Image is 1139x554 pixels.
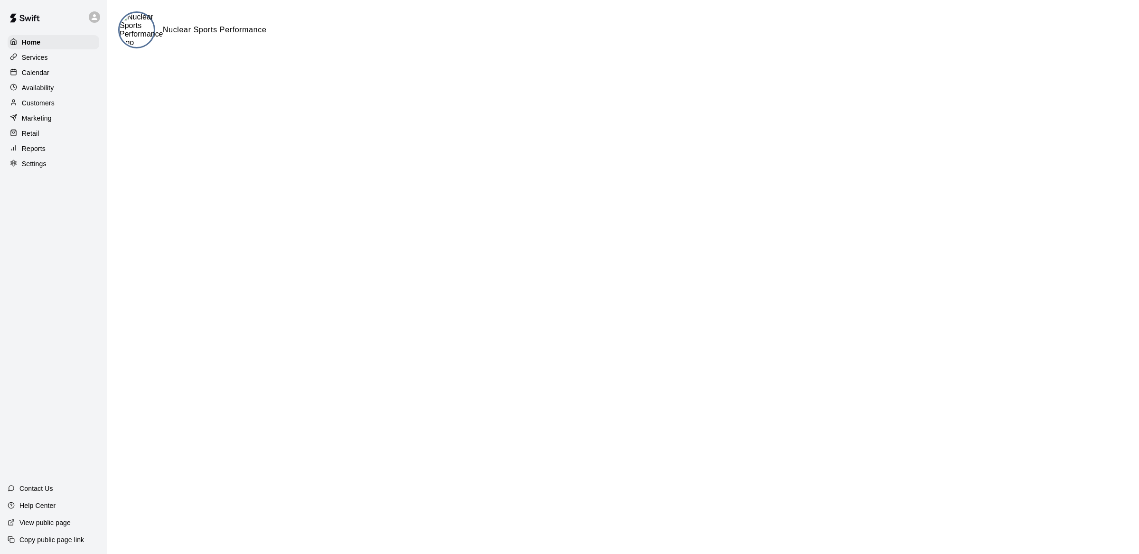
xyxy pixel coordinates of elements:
[8,141,99,156] a: Reports
[19,518,71,527] p: View public page
[8,96,99,110] a: Customers
[19,484,53,493] p: Contact Us
[22,159,47,169] p: Settings
[163,24,267,36] h6: Nuclear Sports Performance
[8,81,99,95] a: Availability
[22,113,52,123] p: Marketing
[22,38,41,47] p: Home
[22,83,54,93] p: Availability
[19,501,56,510] p: Help Center
[120,13,163,47] img: Nuclear Sports Performance logo
[8,66,99,80] a: Calendar
[22,68,49,77] p: Calendar
[22,98,55,108] p: Customers
[8,35,99,49] a: Home
[8,157,99,171] a: Settings
[22,53,48,62] p: Services
[19,535,84,545] p: Copy public page link
[22,129,39,138] p: Retail
[22,144,46,153] p: Reports
[8,111,99,125] a: Marketing
[8,50,99,65] a: Services
[8,126,99,141] a: Retail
